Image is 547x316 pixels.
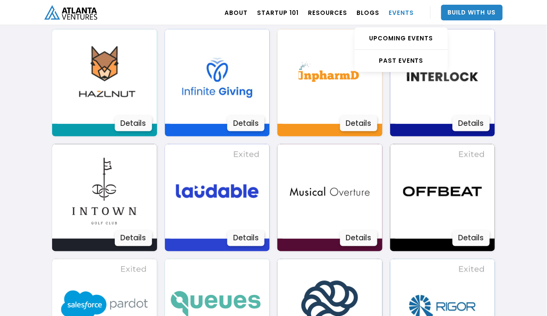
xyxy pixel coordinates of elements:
div: Details [115,116,152,131]
img: Image 3 [395,29,490,124]
div: Details [227,231,264,246]
img: Image 3 [57,144,152,239]
div: Details [340,231,377,246]
a: UPCOMING EVENTS [355,27,448,50]
a: RESOURCES [308,2,347,24]
img: Image 3 [57,29,152,124]
img: Image 3 [283,144,377,239]
a: BLOGS [357,2,379,24]
a: PAST EVENTS [355,50,448,72]
div: UPCOMING EVENTS [355,35,448,42]
div: Details [453,116,490,131]
img: Image 3 [170,29,264,124]
div: Details [115,231,152,246]
div: Details [227,116,264,131]
div: Details [340,116,377,131]
div: PAST EVENTS [355,57,448,65]
img: Image 3 [170,144,264,239]
img: Image 3 [395,144,490,239]
a: Build With Us [441,5,503,20]
a: EVENTS [389,2,414,24]
img: Image 3 [283,29,377,124]
div: Details [453,231,490,246]
a: ABOUT [225,2,248,24]
a: Startup 101 [257,2,299,24]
